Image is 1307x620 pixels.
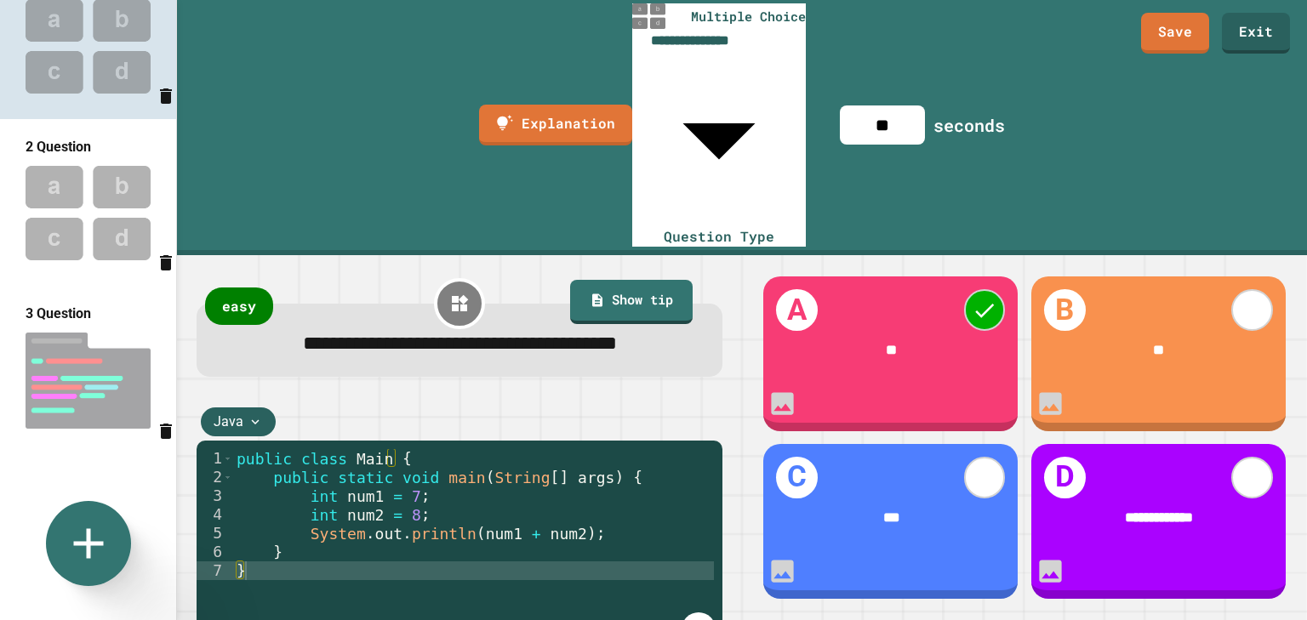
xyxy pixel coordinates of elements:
[197,543,233,561] div: 6
[26,305,91,321] span: 3 Question
[197,449,233,468] div: 1
[776,457,818,498] h1: C
[1044,457,1086,498] h1: D
[223,468,232,486] span: Toggle code folding, rows 2 through 6
[776,289,818,331] h1: A
[205,287,273,325] div: easy
[1044,289,1086,331] h1: B
[197,561,233,580] div: 7
[1222,13,1290,54] a: Exit
[632,3,666,29] img: multiple-choice-thumbnail.png
[664,227,774,245] span: Question Type
[197,468,233,486] div: 2
[156,79,176,111] button: Delete question
[156,246,176,278] button: Delete question
[197,486,233,505] div: 3
[197,524,233,543] div: 5
[223,449,232,468] span: Toggle code folding, rows 1 through 7
[1141,13,1209,54] a: Save
[479,105,632,145] a: Explanation
[156,413,176,446] button: Delete question
[933,112,1005,138] div: seconds
[691,7,806,26] span: Multiple Choice
[570,280,693,324] a: Show tip
[197,505,233,524] div: 4
[26,139,91,155] span: 2 Question
[214,412,243,432] span: Java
